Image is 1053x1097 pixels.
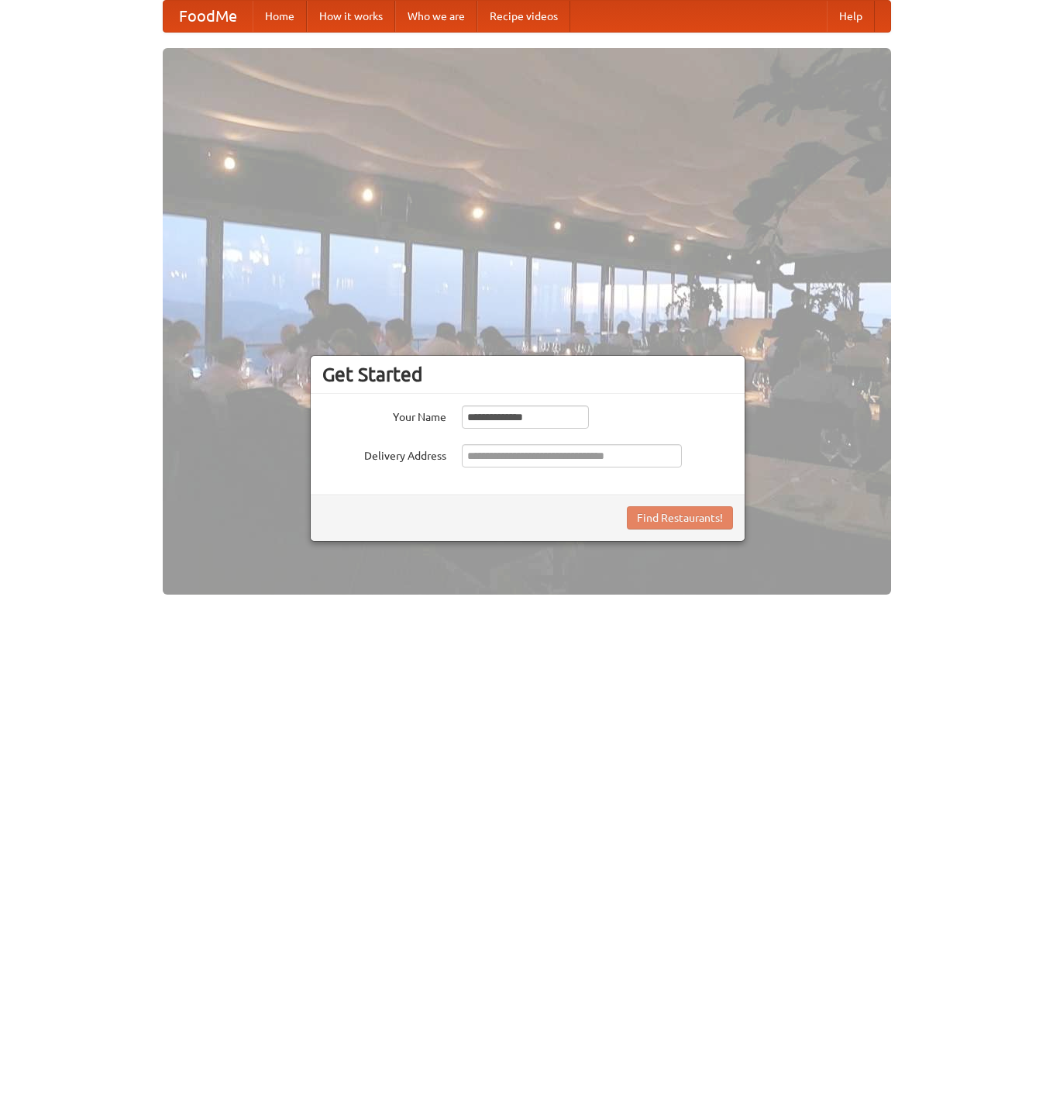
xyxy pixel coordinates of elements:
[395,1,477,32] a: Who we are
[322,363,733,386] h3: Get Started
[307,1,395,32] a: How it works
[253,1,307,32] a: Home
[627,506,733,530] button: Find Restaurants!
[827,1,875,32] a: Help
[322,444,446,464] label: Delivery Address
[477,1,570,32] a: Recipe videos
[163,1,253,32] a: FoodMe
[322,405,446,425] label: Your Name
